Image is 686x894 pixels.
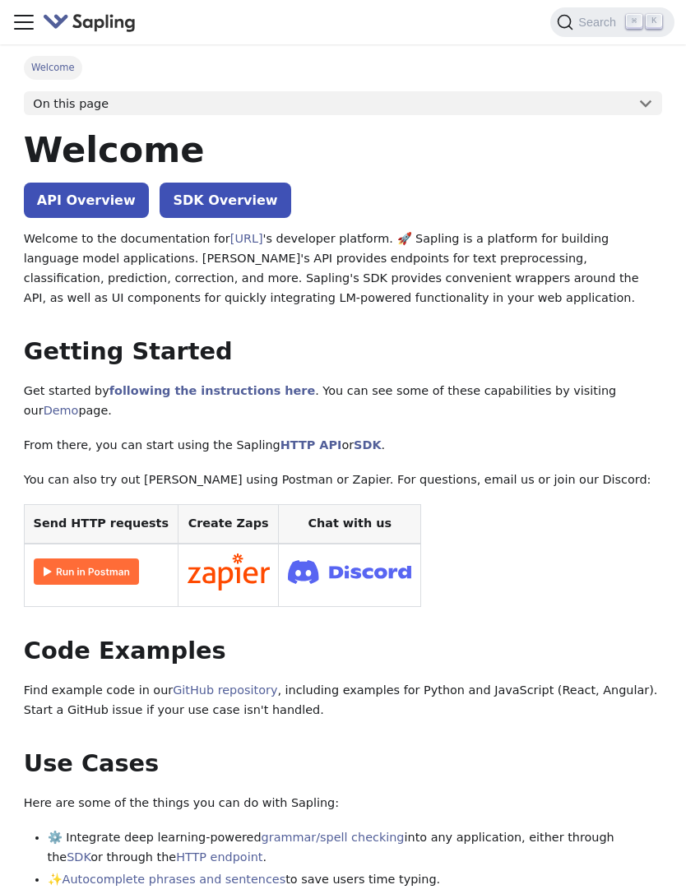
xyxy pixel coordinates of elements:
a: Sapling.ai [43,11,142,35]
p: Welcome to the documentation for 's developer platform. 🚀 Sapling is a platform for building lang... [24,229,662,308]
th: Create Zaps [178,505,279,544]
span: Welcome [24,56,82,79]
h2: Use Cases [24,749,662,779]
h2: Code Examples [24,637,662,666]
kbd: K [646,14,662,29]
span: Search [573,16,626,29]
p: From there, you can start using the Sapling or . [24,436,662,456]
a: following the instructions here [109,384,315,397]
p: You can also try out [PERSON_NAME] using Postman or Zapier. For questions, email us or join our D... [24,470,662,490]
a: GitHub repository [173,683,277,697]
img: Run in Postman [34,558,139,585]
a: Autocomplete phrases and sentences [63,873,286,886]
a: SDK Overview [160,183,290,218]
li: ⚙️ Integrate deep learning-powered into any application, either through the or through the . [48,828,663,868]
img: Connect in Zapier [188,554,270,591]
th: Send HTTP requests [24,505,178,544]
h2: Getting Started [24,337,662,367]
p: Here are some of the things you can do with Sapling: [24,794,662,813]
a: SDK [67,850,90,864]
kbd: ⌘ [626,14,642,29]
img: Join Discord [288,555,411,589]
a: SDK [354,438,381,452]
button: Toggle navigation bar [12,10,36,35]
a: API Overview [24,183,149,218]
a: HTTP API [280,438,342,452]
button: Search (Command+K) [550,7,674,37]
li: ✨ to save users time typing. [48,870,663,890]
a: Demo [44,404,79,417]
nav: Breadcrumbs [24,56,662,79]
img: Sapling.ai [43,11,137,35]
button: On this page [24,91,662,116]
p: Get started by . You can see some of these capabilities by visiting our page. [24,382,662,421]
a: HTTP endpoint [176,850,262,864]
h1: Welcome [24,127,662,172]
a: grammar/spell checking [262,831,405,844]
p: Find example code in our , including examples for Python and JavaScript (React, Angular). Start a... [24,681,662,720]
th: Chat with us [279,505,421,544]
a: [URL] [230,232,263,245]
